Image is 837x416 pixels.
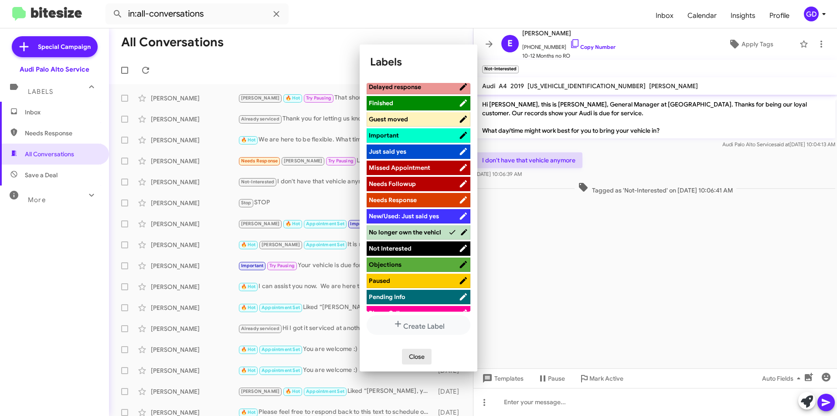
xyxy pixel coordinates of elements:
[286,221,300,227] span: 🔥 Hot
[369,164,430,172] span: Missed Appointment
[475,96,835,138] p: Hi [PERSON_NAME], this is [PERSON_NAME], General Manager at [GEOGRAPHIC_DATA]. Thanks for being o...
[286,388,300,394] span: 🔥 Hot
[151,241,238,249] div: [PERSON_NAME]
[28,88,53,96] span: Labels
[151,220,238,228] div: [PERSON_NAME]
[649,3,680,28] span: Inbox
[38,42,91,51] span: Special Campaign
[241,284,256,289] span: 🔥 Hot
[151,94,238,103] div: [PERSON_NAME]
[369,196,417,204] span: Needs Response
[241,116,279,122] span: Already serviced
[367,315,470,335] button: Create Label
[589,371,623,386] span: Mark Active
[25,150,74,158] span: All Conversations
[284,158,323,164] span: [PERSON_NAME]
[241,409,256,415] span: 🔥 Hot
[762,3,796,28] span: Profile
[510,82,524,90] span: 2019
[742,36,773,52] span: Apply Tags
[262,368,300,373] span: Appointment Set
[262,347,300,352] span: Appointment Set
[575,182,736,195] span: Tagged as 'Not-Interested' on [DATE] 10:06:41 AM
[480,371,524,386] span: Templates
[328,158,354,164] span: Try Pausing
[238,156,423,166] div: Let me check with my wife and get back to you
[25,171,58,179] span: Save a Deal
[238,386,434,396] div: Liked “[PERSON_NAME], you are all set for [DATE] 8 AM. We will see you then and hope you have a w...
[238,198,423,208] div: STOP
[475,152,582,168] p: I don't have that vehicle anymore
[369,244,412,252] span: Not Interested
[369,277,390,285] span: Paused
[241,179,275,185] span: Not-Interested
[475,171,522,177] span: [DATE] 10:06:39 AM
[369,115,408,123] span: Guest moved
[369,148,406,155] span: Just said yes
[241,95,280,101] span: [PERSON_NAME]
[241,326,279,331] span: Already serviced
[527,82,646,90] span: [US_VEHICLE_IDENTIFICATION_NUMBER]
[151,261,238,270] div: [PERSON_NAME]
[680,3,724,28] span: Calendar
[151,199,238,207] div: [PERSON_NAME]
[151,345,238,354] div: [PERSON_NAME]
[774,141,789,148] span: said at
[522,28,616,38] span: [PERSON_NAME]
[238,344,434,354] div: You are welcome :)
[369,131,399,139] span: Important
[241,242,256,248] span: 🔥 Hot
[570,44,616,50] a: Copy Number
[262,242,300,248] span: [PERSON_NAME]
[238,365,434,375] div: You are welcome :)
[286,95,300,101] span: 🔥 Hot
[25,129,99,138] span: Needs Response
[306,221,344,227] span: Appointment Set
[105,3,289,24] input: Search
[241,221,280,227] span: [PERSON_NAME]
[762,371,804,386] span: Auto Fields
[238,135,415,145] div: We are here to be flexible. What time will work best for you?
[20,65,89,74] div: Audi Palo Alto Service
[241,347,256,352] span: 🔥 Hot
[238,93,417,103] div: That should be fine so I can add the recall service (software update) to this visit. What day and...
[306,95,331,101] span: Try Pausing
[306,388,344,394] span: Appointment Set
[369,228,441,236] span: No longer own the vehicl
[238,219,424,229] div: Hi [PERSON_NAME], our loaner coordinator called you and left you a voicemail. The loaner coordina...
[369,83,421,91] span: Delayed response
[402,349,432,364] button: Close
[151,115,238,124] div: [PERSON_NAME]
[151,387,238,396] div: [PERSON_NAME]
[151,303,238,312] div: [PERSON_NAME]
[151,178,238,186] div: [PERSON_NAME]
[241,368,256,373] span: 🔥 Hot
[804,7,819,21] div: GD
[151,136,238,144] div: [PERSON_NAME]
[722,141,835,148] span: Audi Palo Alto Service [DATE] 10:04:13 AM
[151,324,238,333] div: [PERSON_NAME]
[306,242,344,248] span: Appointment Set
[151,157,238,165] div: [PERSON_NAME]
[522,52,616,60] span: 10-12 Months no RO
[369,99,393,107] span: Finished
[241,263,264,268] span: Important
[238,240,434,250] div: It is my pleasure
[262,305,300,310] span: Appointment Set
[238,177,423,187] div: I don't have that vehicle anymore
[369,180,416,188] span: Needs Followup
[369,212,439,220] span: New/Used: Just said yes
[522,38,616,52] span: [PHONE_NUMBER]
[370,55,467,69] h1: Labels
[369,293,405,301] span: Pending Info
[369,309,400,317] span: Phone Call
[369,261,401,268] span: Objections
[241,158,278,164] span: Needs Response
[241,137,256,143] span: 🔥 Hot
[350,221,373,227] span: Important
[241,200,252,206] span: Stop
[241,305,256,310] span: 🔥 Hot
[238,261,434,271] div: Your vehicle is due for the 60K service which includes the oil and filter change, cabin air filte...
[482,82,495,90] span: Audi
[482,65,519,73] small: Not-Interested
